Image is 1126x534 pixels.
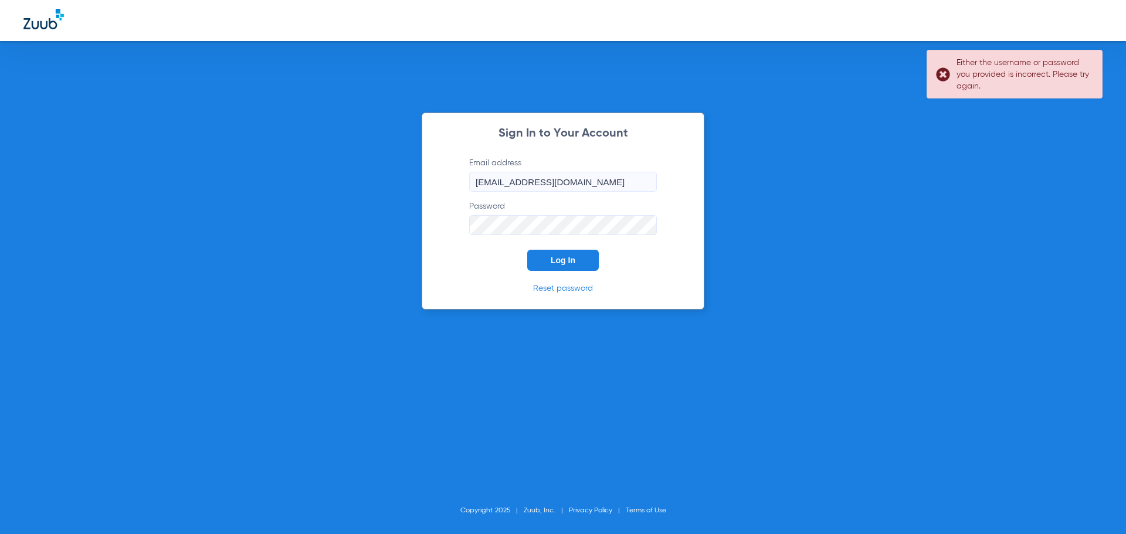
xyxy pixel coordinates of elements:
h2: Sign In to Your Account [452,128,674,140]
li: Zuub, Inc. [524,505,569,516]
label: Password [469,200,657,235]
input: Email address [469,172,657,192]
a: Terms of Use [626,507,666,514]
button: Log In [527,250,599,271]
a: Privacy Policy [569,507,612,514]
label: Email address [469,157,657,192]
div: Either the username or password you provided is incorrect. Please try again. [957,57,1092,92]
li: Copyright 2025 [460,505,524,516]
a: Reset password [533,284,593,292]
input: Password [469,215,657,235]
img: Zuub Logo [23,9,64,29]
span: Log In [551,256,575,265]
